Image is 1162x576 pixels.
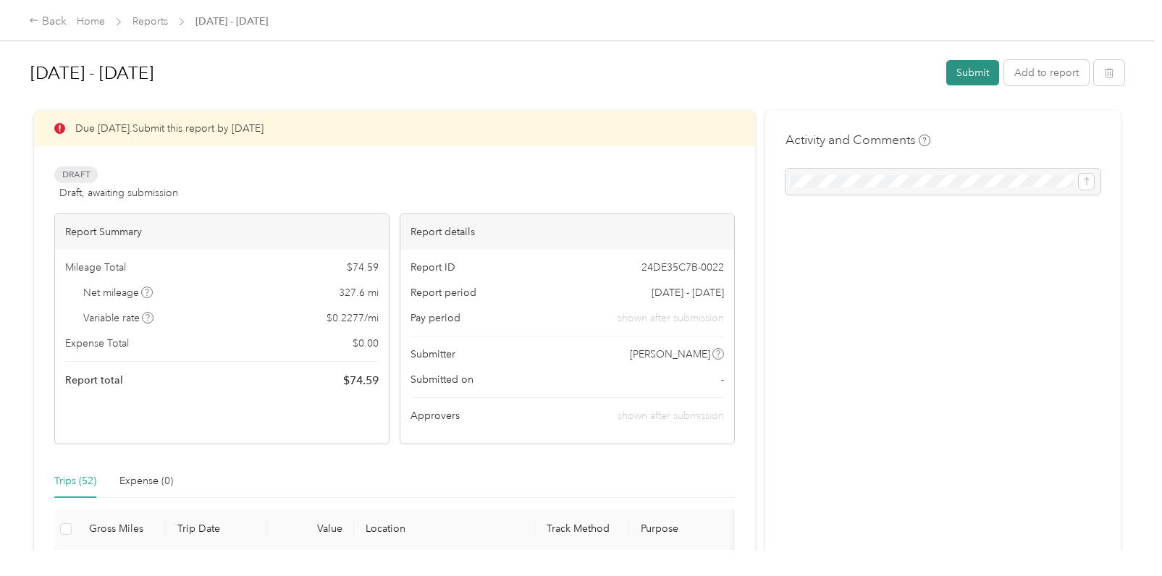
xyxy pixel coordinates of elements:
div: Back [29,13,67,30]
span: Mileage Total [65,260,126,275]
div: Trips (52) [54,473,96,489]
span: Submitted on [411,372,473,387]
a: Reports [132,15,168,27]
span: Expense Total [65,336,129,351]
div: Report Summary [55,214,389,250]
th: Value [267,509,354,549]
h4: Activity and Comments [786,131,930,149]
span: $ 74.59 [343,372,379,389]
span: [DATE] - [DATE] [195,14,268,29]
div: Due [DATE]. Submit this report by [DATE] [34,111,755,146]
span: Variable rate [83,310,154,326]
a: Home [77,15,105,27]
th: Gross Miles [77,509,166,549]
span: Pay period [411,310,460,326]
button: Submit [946,60,999,85]
span: Approvers [411,408,460,423]
th: Track Method [535,509,629,549]
span: 24DE35C7B-0022 [641,260,724,275]
span: Draft [54,166,98,183]
span: [PERSON_NAME] [630,347,710,362]
div: Report details [400,214,734,250]
span: shown after submission [618,310,724,326]
div: Expense (0) [119,473,173,489]
button: Add to report [1004,60,1089,85]
span: $ 0.00 [353,336,379,351]
h1: Sep 1 - 30, 2025 [30,56,936,90]
span: shown after submission [618,410,724,422]
th: Purpose [629,509,738,549]
span: [DATE] - [DATE] [652,285,724,300]
iframe: Everlance-gr Chat Button Frame [1081,495,1162,576]
span: $ 74.59 [347,260,379,275]
th: Location [354,509,535,549]
span: Report total [65,373,123,388]
span: $ 0.2277 / mi [327,310,379,326]
span: Report period [411,285,476,300]
th: Trip Date [166,509,267,549]
span: 327.6 mi [339,285,379,300]
span: Draft, awaiting submission [59,185,178,200]
span: Report ID [411,260,455,275]
span: Submitter [411,347,455,362]
span: Net mileage [83,285,153,300]
span: - [721,372,724,387]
